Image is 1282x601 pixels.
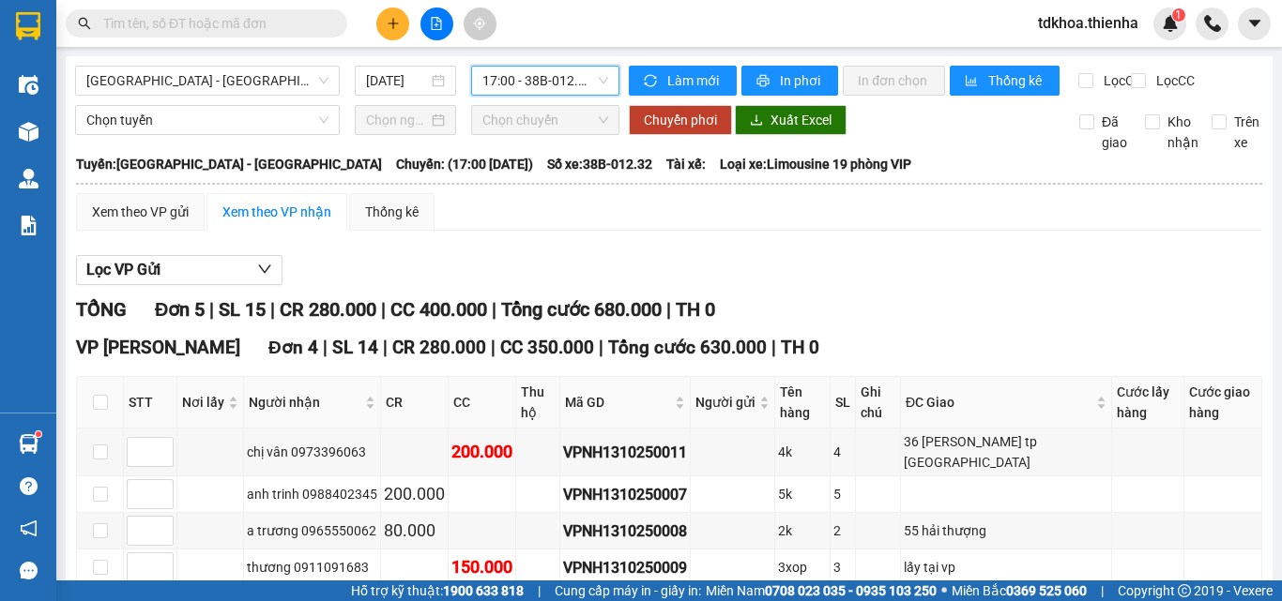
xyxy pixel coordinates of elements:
[124,377,177,428] th: STT
[1112,377,1185,428] th: Cước lấy hàng
[492,298,496,321] span: |
[501,298,662,321] span: Tổng cước 680.000
[988,70,1045,91] span: Thống kê
[366,110,428,130] input: Chọn ngày
[247,484,377,504] div: anh trinh 0988402345
[76,298,127,321] span: TỔNG
[36,431,41,437] sup: 1
[952,580,1087,601] span: Miền Bắc
[1238,8,1271,40] button: caret-down
[1178,584,1191,597] span: copyright
[555,580,701,601] span: Cung cấp máy in - giấy in:
[351,580,524,601] span: Hỗ trợ kỹ thuật:
[383,337,388,358] span: |
[1094,112,1135,153] span: Đã giao
[396,154,533,174] span: Chuyến: (17:00 [DATE])
[500,337,594,358] span: CC 350.000
[735,105,847,135] button: downloadXuất Excel
[1160,112,1206,153] span: Kho nhận
[1246,15,1263,32] span: caret-down
[257,262,272,277] span: down
[629,66,737,96] button: syncLàm mới
[833,557,852,578] div: 3
[778,484,826,504] div: 5k
[19,122,38,142] img: warehouse-icon
[780,70,823,91] span: In phơi
[420,8,453,40] button: file-add
[565,392,671,413] span: Mã GD
[904,557,1108,578] div: lấy tại vp
[833,520,852,541] div: 2
[16,12,40,40] img: logo-vxr
[906,392,1092,413] span: ĐC Giao
[387,17,400,30] span: plus
[464,8,496,40] button: aim
[563,519,687,543] div: VPNH1310250008
[666,298,671,321] span: |
[365,202,419,222] div: Thống kê
[560,549,691,586] td: VPNH1310250009
[482,106,608,134] span: Chọn chuyến
[833,484,852,504] div: 5
[247,520,377,541] div: a trương 0965550062
[268,337,318,358] span: Đơn 4
[222,202,331,222] div: Xem theo VP nhận
[1175,8,1182,22] span: 1
[599,337,603,358] span: |
[771,110,832,130] span: Xuất Excel
[941,587,947,594] span: ⚪️
[1162,15,1179,32] img: icon-new-feature
[644,74,660,89] span: sync
[775,377,830,428] th: Tên hàng
[209,298,214,321] span: |
[86,67,328,95] span: Hà Nội - Hà Tĩnh
[676,298,715,321] span: TH 0
[78,17,91,30] span: search
[833,442,852,462] div: 4
[667,70,722,91] span: Làm mới
[247,442,377,462] div: chị vân 0973396063
[547,154,652,174] span: Số xe: 38B-012.32
[270,298,275,321] span: |
[1023,11,1153,35] span: tdkhoa.thienha
[856,377,901,428] th: Ghi chú
[430,17,443,30] span: file-add
[904,520,1108,541] div: 55 hải thượng
[390,298,487,321] span: CC 400.000
[950,66,1060,96] button: bar-chartThống kê
[19,434,38,454] img: warehouse-icon
[608,337,767,358] span: Tổng cước 630.000
[384,481,445,507] div: 200.000
[1149,70,1198,91] span: Lọc CC
[831,377,856,428] th: SL
[781,337,819,358] span: TH 0
[965,74,981,89] span: bar-chart
[1006,583,1087,598] strong: 0369 525 060
[332,337,378,358] span: SL 14
[563,441,687,464] div: VPNH1310250011
[720,154,911,174] span: Loại xe: Limousine 19 phòng VIP
[778,520,826,541] div: 2k
[249,392,361,413] span: Người nhận
[1204,15,1221,32] img: phone-icon
[92,202,189,222] div: Xem theo VP gửi
[76,255,282,285] button: Lọc VP Gửi
[1101,580,1104,601] span: |
[516,377,560,428] th: Thu hộ
[560,428,691,476] td: VPNH1310250011
[1227,112,1267,153] span: Trên xe
[771,337,776,358] span: |
[560,476,691,513] td: VPNH1310250007
[629,105,732,135] button: Chuyển phơi
[381,377,449,428] th: CR
[20,562,38,579] span: message
[392,337,486,358] span: CR 280.000
[366,70,428,91] input: 13/10/2025
[381,298,386,321] span: |
[280,298,376,321] span: CR 280.000
[323,337,328,358] span: |
[904,431,1108,473] div: 36 [PERSON_NAME] tp [GEOGRAPHIC_DATA]
[563,483,687,506] div: VPNH1310250007
[756,74,772,89] span: printer
[155,298,205,321] span: Đơn 5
